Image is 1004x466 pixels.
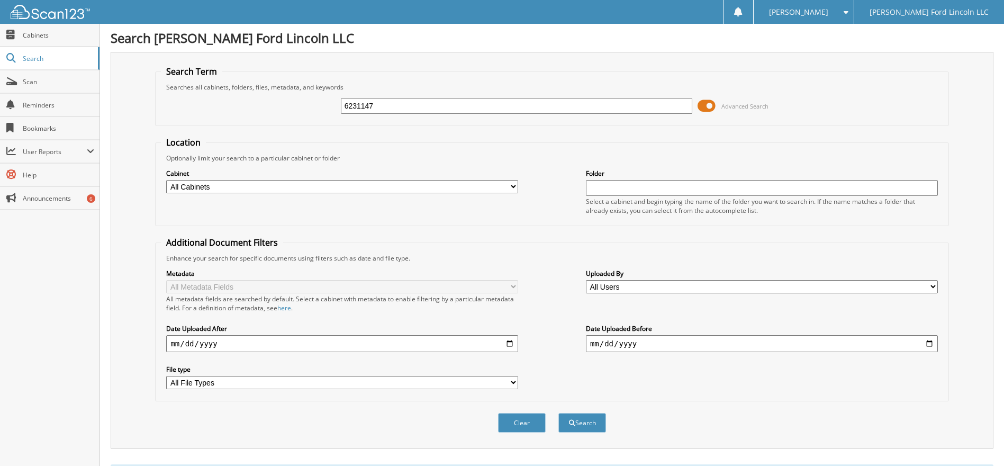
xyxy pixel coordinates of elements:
label: Cabinet [166,169,518,178]
button: Search [558,413,606,433]
input: start [166,335,518,352]
label: Metadata [166,269,518,278]
label: Uploaded By [586,269,938,278]
div: 6 [87,194,95,203]
div: All metadata fields are searched by default. Select a cabinet with metadata to enable filtering b... [166,294,518,312]
div: Optionally limit your search to a particular cabinet or folder [161,154,943,163]
legend: Search Term [161,66,222,77]
span: [PERSON_NAME] Ford Lincoln LLC [870,9,989,15]
div: Select a cabinet and begin typing the name of the folder you want to search in. If the name match... [586,197,938,215]
div: Enhance your search for specific documents using filters such as date and file type. [161,254,943,263]
legend: Additional Document Filters [161,237,283,248]
a: here [277,303,291,312]
input: end [586,335,938,352]
div: Searches all cabinets, folders, files, metadata, and keywords [161,83,943,92]
span: User Reports [23,147,87,156]
span: Announcements [23,194,94,203]
span: Advanced Search [721,102,768,110]
label: Folder [586,169,938,178]
button: Clear [498,413,546,433]
span: Search [23,54,93,63]
label: File type [166,365,518,374]
span: Reminders [23,101,94,110]
span: Help [23,171,94,180]
label: Date Uploaded Before [586,324,938,333]
span: Scan [23,77,94,86]
legend: Location [161,137,206,148]
img: scan123-logo-white.svg [11,5,90,19]
span: [PERSON_NAME] [769,9,828,15]
span: Bookmarks [23,124,94,133]
h1: Search [PERSON_NAME] Ford Lincoln LLC [111,29,993,47]
span: Cabinets [23,31,94,40]
label: Date Uploaded After [166,324,518,333]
